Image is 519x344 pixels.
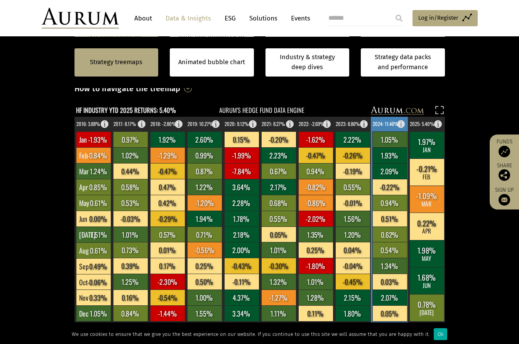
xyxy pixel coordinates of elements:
[499,146,510,157] img: Access Funds
[130,11,156,26] a: About
[361,48,445,77] a: Strategy data packs and performance
[265,48,350,77] a: Industry & strategy deep dives
[42,8,119,29] img: Aurum
[74,82,181,95] h3: How to navigate the treemap
[499,194,510,206] img: Sign up to our newsletter
[434,328,447,340] div: Ok
[418,13,458,22] span: Log in/Register
[391,10,407,26] input: Submit
[494,138,515,157] a: Funds
[245,11,281,26] a: Solutions
[178,57,245,67] a: Animated bubble chart
[287,11,310,26] a: Events
[162,11,215,26] a: Data & Insights
[412,10,478,26] a: Log in/Register
[494,163,515,181] div: Share
[221,11,240,26] a: ESG
[90,57,142,67] a: Strategy treemaps
[499,169,510,181] img: Share this post
[494,187,515,206] a: Sign up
